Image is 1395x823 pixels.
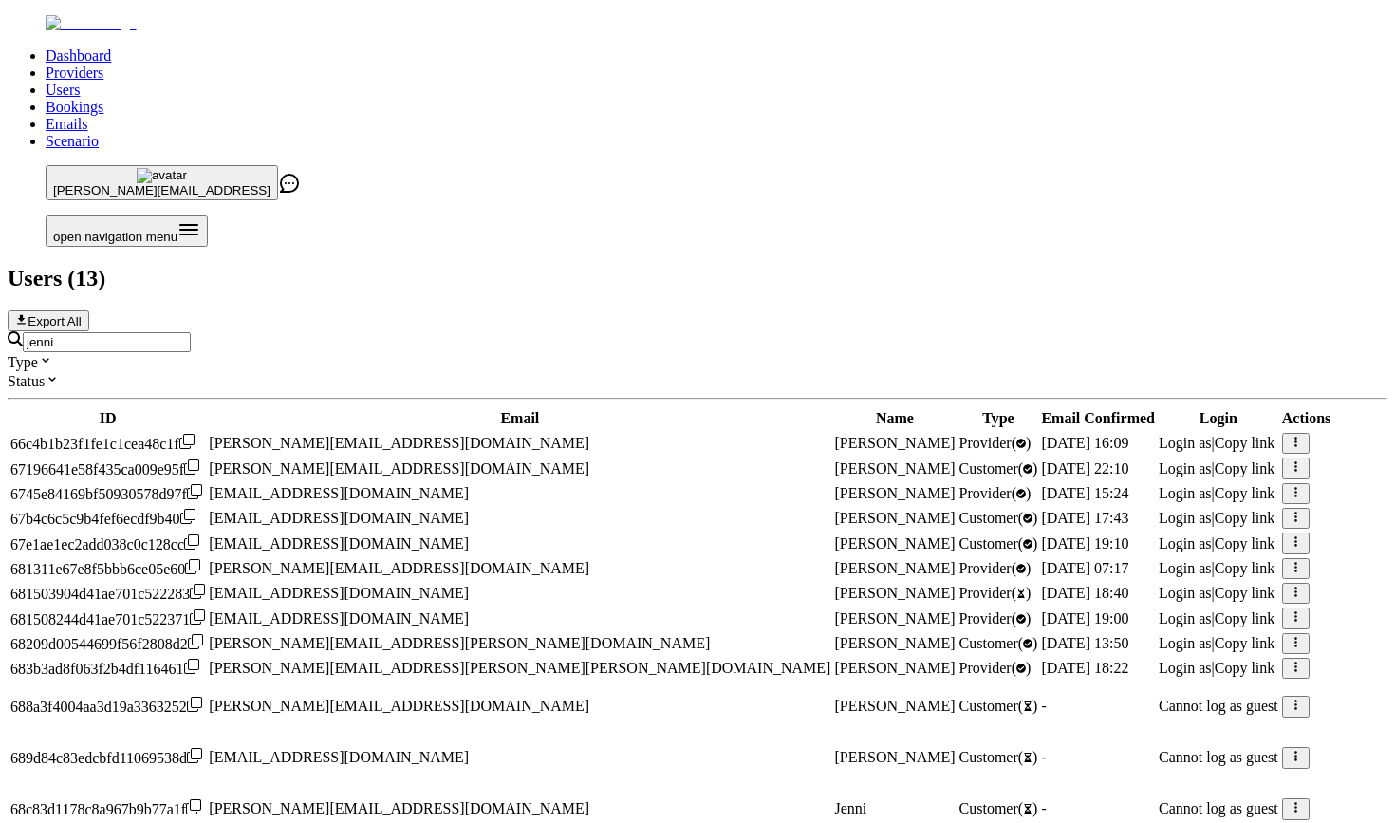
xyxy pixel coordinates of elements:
span: [DATE] 18:22 [1041,660,1128,676]
span: [PERSON_NAME][EMAIL_ADDRESS][DOMAIN_NAME] [209,800,589,816]
img: Fluum Logo [46,15,137,32]
div: | [1159,585,1278,602]
span: validated [959,510,1038,526]
span: [PERSON_NAME] [834,485,955,501]
span: [DATE] 19:00 [1041,610,1128,627]
span: validated [959,610,1032,627]
button: Export All [8,310,89,331]
span: [PERSON_NAME][EMAIL_ADDRESS][DOMAIN_NAME] [209,435,589,451]
div: | [1159,485,1278,502]
input: Search by email [23,332,191,352]
span: Login as [1159,435,1212,451]
th: Actions [1281,409,1332,428]
span: Copy link [1215,560,1275,576]
span: validated [959,435,1032,451]
div: Click to copy [10,659,205,678]
span: Login as [1159,485,1212,501]
span: Copy link [1215,460,1275,477]
span: [PERSON_NAME] [834,585,955,601]
span: Login as [1159,535,1212,552]
span: validated [959,485,1032,501]
span: [PERSON_NAME] [834,698,955,714]
span: [PERSON_NAME] [834,660,955,676]
span: validated [959,660,1032,676]
div: Click to copy [10,434,205,453]
span: validated [959,560,1032,576]
th: Type [958,409,1039,428]
img: avatar [137,168,187,183]
span: [PERSON_NAME] [834,435,955,451]
div: | [1159,460,1278,477]
span: Copy link [1215,660,1275,676]
div: Click to copy [10,697,205,716]
span: Copy link [1215,485,1275,501]
span: [DATE] 18:40 [1041,585,1128,601]
a: Dashboard [46,47,111,64]
span: Login as [1159,610,1212,627]
span: [PERSON_NAME][EMAIL_ADDRESS] [53,183,270,197]
a: Providers [46,65,103,81]
span: [PERSON_NAME] [834,560,955,576]
span: [DATE] 19:10 [1041,535,1128,552]
div: | [1159,510,1278,527]
span: Login as [1159,660,1212,676]
div: Status [8,371,1387,390]
span: pending [959,585,1032,601]
span: validated [959,635,1038,651]
span: Login as [1159,585,1212,601]
a: Users [46,82,80,98]
span: validated [959,535,1038,552]
span: [DATE] 16:09 [1041,435,1128,451]
span: [DATE] 17:43 [1041,510,1128,526]
th: Email [208,409,831,428]
div: | [1159,535,1278,552]
span: Copy link [1215,435,1275,451]
span: Copy link [1215,535,1275,552]
div: Click to copy [10,509,205,528]
span: [EMAIL_ADDRESS][DOMAIN_NAME] [209,485,469,501]
div: Click to copy [10,559,205,578]
p: Cannot log as guest [1159,749,1278,766]
a: Scenario [46,133,99,149]
span: [PERSON_NAME][EMAIL_ADDRESS][PERSON_NAME][PERSON_NAME][DOMAIN_NAME] [209,660,830,676]
span: [DATE] 15:24 [1041,485,1128,501]
th: Login [1158,409,1279,428]
span: [DATE] 07:17 [1041,560,1128,576]
span: Login as [1159,560,1212,576]
div: Click to copy [10,799,205,818]
span: [EMAIL_ADDRESS][DOMAIN_NAME] [209,610,469,627]
span: Copy link [1215,635,1275,651]
span: Customer ( ) [959,698,1038,714]
div: | [1159,435,1278,452]
span: [PERSON_NAME][EMAIL_ADDRESS][DOMAIN_NAME] [209,560,589,576]
span: Customer ( ) [959,749,1038,765]
div: Click to copy [10,484,205,503]
span: [EMAIL_ADDRESS][DOMAIN_NAME] [209,510,469,526]
span: open navigation menu [53,230,177,244]
div: Click to copy [10,534,205,553]
span: [EMAIL_ADDRESS][DOMAIN_NAME] [209,585,469,601]
span: [PERSON_NAME][EMAIL_ADDRESS][PERSON_NAME][DOMAIN_NAME] [209,635,710,651]
div: Click to copy [10,459,205,478]
div: Type [8,352,1387,371]
span: [PERSON_NAME] [834,510,955,526]
span: [PERSON_NAME] [834,460,955,477]
a: Bookings [46,99,103,115]
th: ID [9,409,206,428]
span: Customer ( ) [959,800,1038,816]
span: [EMAIL_ADDRESS][DOMAIN_NAME] [209,535,469,552]
span: - [1041,800,1046,816]
p: Cannot log as guest [1159,698,1278,715]
span: [DATE] 22:10 [1041,460,1128,477]
span: Copy link [1215,510,1275,526]
div: | [1159,660,1278,677]
div: Click to copy [10,634,205,653]
a: Emails [46,116,87,132]
span: Login as [1159,635,1212,651]
div: | [1159,610,1278,627]
span: - [1041,749,1046,765]
button: avatar[PERSON_NAME][EMAIL_ADDRESS] [46,165,278,200]
span: [PERSON_NAME][EMAIL_ADDRESS][DOMAIN_NAME] [209,460,589,477]
h2: Users ( 13 ) [8,266,1387,291]
button: Open menu [46,215,208,247]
